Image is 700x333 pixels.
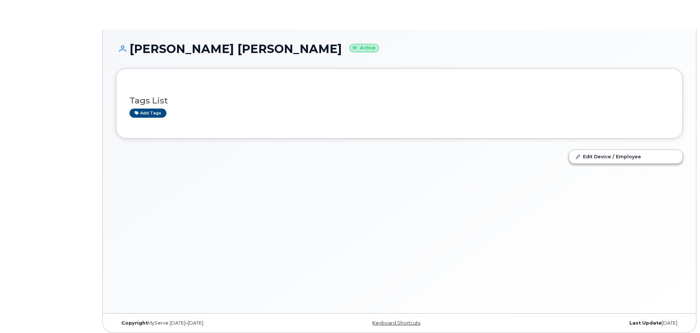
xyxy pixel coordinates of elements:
[629,320,662,326] strong: Last Update
[116,320,305,326] div: MyServe [DATE]–[DATE]
[116,42,683,55] h1: [PERSON_NAME] [PERSON_NAME]
[349,44,379,52] small: Active
[129,96,669,105] h3: Tags List
[569,150,682,163] a: Edit Device / Employee
[494,320,683,326] div: [DATE]
[372,320,420,326] a: Keyboard Shortcuts
[121,320,148,326] strong: Copyright
[129,109,166,118] a: Add tags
